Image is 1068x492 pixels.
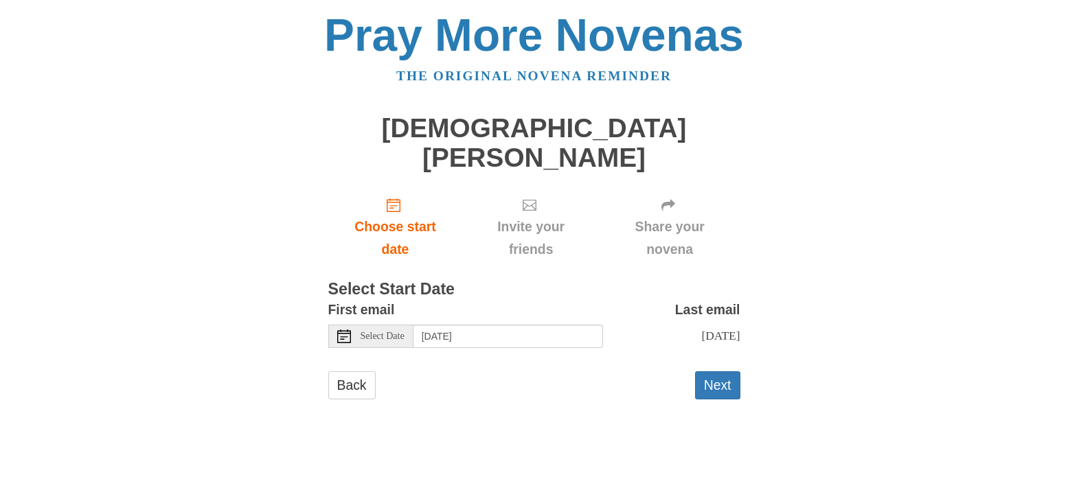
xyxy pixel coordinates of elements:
h1: [DEMOGRAPHIC_DATA][PERSON_NAME] [328,114,740,172]
span: Select Date [361,331,405,341]
label: Last email [675,298,740,321]
span: [DATE] [701,329,740,342]
h3: Select Start Date [328,281,740,298]
button: Next [695,371,740,399]
span: Share your novena [613,215,727,261]
span: Choose start date [342,215,449,261]
a: Pray More Novenas [324,10,744,60]
div: Click "Next" to confirm your start date first. [462,186,599,268]
a: Choose start date [328,186,463,268]
label: First email [328,298,395,321]
span: Invite your friends [476,215,585,261]
a: Back [328,371,376,399]
a: The original novena reminder [396,69,672,83]
div: Click "Next" to confirm your start date first. [600,186,740,268]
